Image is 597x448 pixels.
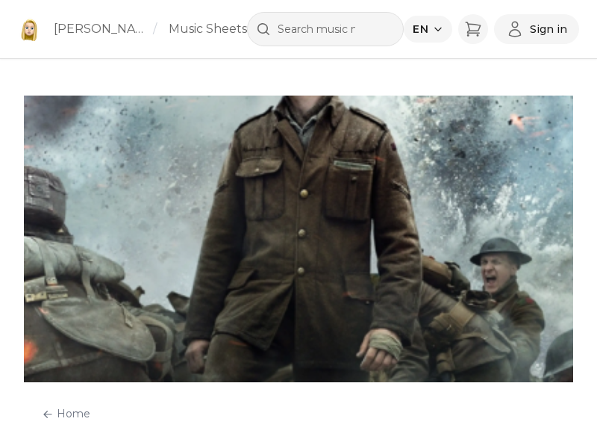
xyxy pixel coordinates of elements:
span: EN [413,22,428,37]
nav: Global [24,382,573,439]
span: Sign in [530,22,567,37]
img: Bit of Tin [24,96,573,382]
a: [PERSON_NAME] [54,20,147,38]
span: / [153,20,157,38]
button: Sign in [494,14,579,44]
button: Select language [404,16,452,43]
a: Music Sheets [169,20,247,38]
button: Cart [458,14,488,44]
input: Search music notes [247,12,404,46]
img: Kate Maystrova [18,17,42,41]
a: Home [37,402,95,426]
